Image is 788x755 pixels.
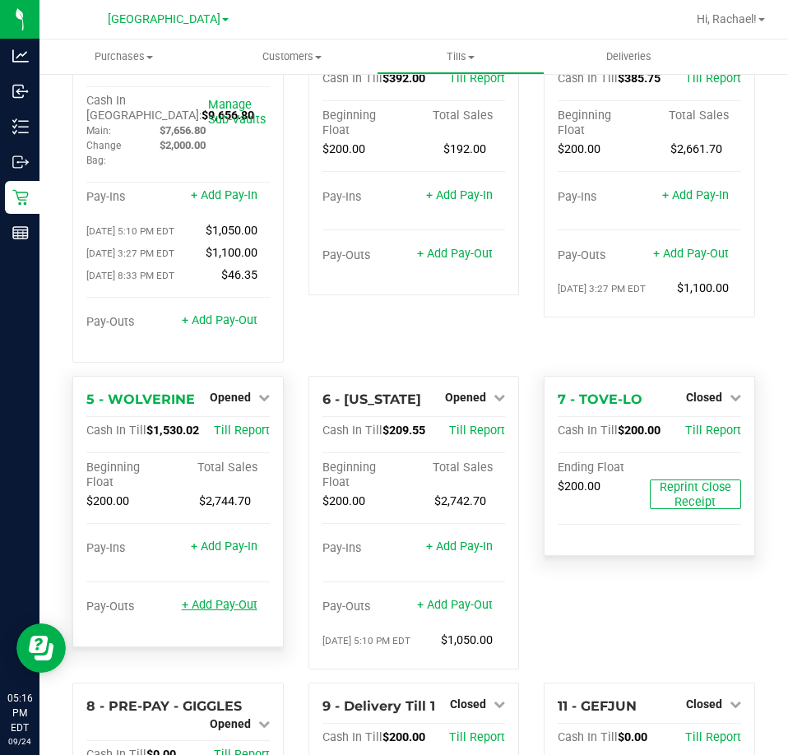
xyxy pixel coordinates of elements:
[86,424,146,438] span: Cash In Till
[618,424,661,438] span: $200.00
[650,109,741,123] div: Total Sales
[221,268,257,282] span: $46.35
[206,246,257,260] span: $1,100.00
[322,600,414,614] div: Pay-Outs
[86,140,121,166] span: Change Bag:
[86,248,174,259] span: [DATE] 3:27 PM EDT
[86,698,242,714] span: 8 - PRE-PAY - GIGGLES
[650,479,741,509] button: Reprint Close Receipt
[191,188,257,202] a: + Add Pay-In
[214,424,270,438] span: Till Report
[202,109,254,123] span: $9,656.80
[382,72,425,86] span: $392.00
[417,598,493,612] a: + Add Pay-Out
[86,315,178,330] div: Pay-Outs
[322,730,382,744] span: Cash In Till
[322,424,382,438] span: Cash In Till
[653,247,729,261] a: + Add Pay-Out
[16,623,66,673] iframe: Resource center
[86,270,174,281] span: [DATE] 8:33 PM EDT
[322,72,382,86] span: Cash In Till
[449,730,505,744] span: Till Report
[208,39,377,74] a: Customers
[210,717,251,730] span: Opened
[618,72,661,86] span: $385.75
[441,633,493,647] span: $1,050.00
[39,49,208,64] span: Purchases
[426,188,493,202] a: + Add Pay-In
[199,494,251,508] span: $2,744.70
[382,730,425,744] span: $200.00
[86,190,178,205] div: Pay-Ins
[558,424,618,438] span: Cash In Till
[449,72,505,86] a: Till Report
[182,598,257,612] a: + Add Pay-Out
[685,72,741,86] span: Till Report
[449,424,505,438] a: Till Report
[558,72,618,86] span: Cash In Till
[685,424,741,438] a: Till Report
[12,48,29,64] inline-svg: Analytics
[558,479,600,493] span: $200.00
[378,49,545,64] span: Tills
[12,118,29,135] inline-svg: Inventory
[191,540,257,554] a: + Add Pay-In
[7,691,32,735] p: 05:16 PM EDT
[558,109,649,138] div: Beginning Float
[208,98,266,127] a: Manage Sub-Vaults
[322,461,414,490] div: Beginning Float
[434,494,486,508] span: $2,742.70
[445,391,486,404] span: Opened
[182,313,257,327] a: + Add Pay-Out
[417,247,493,261] a: + Add Pay-Out
[146,424,199,438] span: $1,530.02
[618,730,647,744] span: $0.00
[12,225,29,241] inline-svg: Reports
[545,39,713,74] a: Deliveries
[39,39,208,74] a: Purchases
[12,83,29,100] inline-svg: Inbound
[677,281,729,295] span: $1,100.00
[662,188,729,202] a: + Add Pay-In
[382,424,425,438] span: $209.55
[160,124,206,137] span: $7,656.80
[86,391,195,407] span: 5 - WOLVERINE
[178,461,269,475] div: Total Sales
[558,730,618,744] span: Cash In Till
[210,391,251,404] span: Opened
[86,494,129,508] span: $200.00
[86,600,178,614] div: Pay-Outs
[584,49,674,64] span: Deliveries
[322,142,365,156] span: $200.00
[558,461,649,475] div: Ending Float
[108,12,220,26] span: [GEOGRAPHIC_DATA]
[558,190,649,205] div: Pay-Ins
[86,541,178,556] div: Pay-Ins
[443,142,486,156] span: $192.00
[322,698,435,714] span: 9 - Delivery Till 1
[558,142,600,156] span: $200.00
[686,391,722,404] span: Closed
[414,461,505,475] div: Total Sales
[322,635,410,646] span: [DATE] 5:10 PM EDT
[322,391,421,407] span: 6 - [US_STATE]
[86,461,178,490] div: Beginning Float
[322,494,365,508] span: $200.00
[86,225,174,237] span: [DATE] 5:10 PM EDT
[7,735,32,748] p: 09/24
[558,283,646,294] span: [DATE] 3:27 PM EDT
[660,480,731,509] span: Reprint Close Receipt
[426,540,493,554] a: + Add Pay-In
[12,189,29,206] inline-svg: Retail
[558,698,637,714] span: 11 - GEFJUN
[12,154,29,170] inline-svg: Outbound
[160,139,206,151] span: $2,000.00
[322,541,414,556] div: Pay-Ins
[670,142,722,156] span: $2,661.70
[322,109,414,138] div: Beginning Float
[685,730,741,744] a: Till Report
